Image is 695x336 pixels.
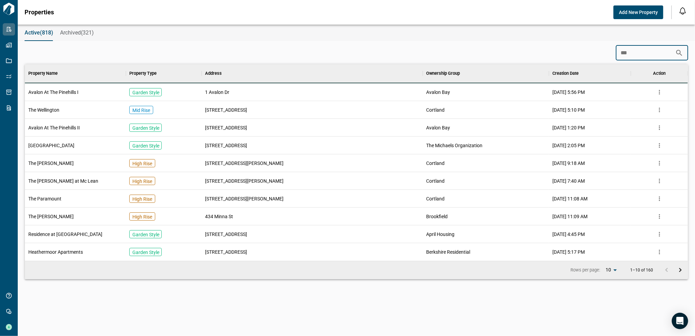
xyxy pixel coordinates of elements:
[653,64,666,83] div: Action
[205,213,233,220] span: 434 Minna St
[552,89,585,96] span: [DATE] 5:56 PM
[552,231,585,238] span: [DATE] 4:45 PM
[132,107,150,114] p: Mid Rise
[28,213,74,220] span: The [PERSON_NAME]
[132,125,159,131] p: Garden Style
[205,231,247,238] span: [STREET_ADDRESS]
[132,89,159,96] p: Garden Style
[619,9,658,16] span: Add New Property
[426,124,450,131] span: Avalon Bay
[60,29,94,36] span: Archived(321)
[28,195,61,202] span: The Paramount
[205,195,284,202] span: [STREET_ADDRESS][PERSON_NAME]
[205,89,229,96] span: 1 Avalon Dr
[25,29,53,36] span: Active(818)
[205,249,247,255] span: [STREET_ADDRESS]
[677,5,688,16] button: Open notification feed
[552,178,585,184] span: [DATE] 7:40 AM
[426,249,470,255] span: Berkshire Residential
[423,64,549,83] div: Ownership Group
[552,142,585,149] span: [DATE] 2:05 PM
[28,249,83,255] span: Heathermoor Apartments
[25,64,126,83] div: Property Name
[426,231,454,238] span: April Housing
[603,265,619,275] div: 10
[426,195,445,202] span: Cortland
[552,195,588,202] span: [DATE] 11:08 AM
[28,231,102,238] span: Residence at [GEOGRAPHIC_DATA]
[654,105,665,115] button: more
[674,263,687,277] button: Go to next page
[426,160,445,167] span: Cortland
[28,142,74,149] span: [GEOGRAPHIC_DATA]
[28,64,58,83] div: Property Name
[552,213,588,220] span: [DATE] 11:09 AM
[613,5,663,19] button: Add New Property
[28,107,59,113] span: The Wellington
[202,64,423,83] div: Address
[552,249,585,255] span: [DATE] 5:17 PM
[654,158,665,168] button: more
[205,160,284,167] span: [STREET_ADDRESS][PERSON_NAME]
[654,140,665,151] button: more
[129,64,157,83] div: Property Type
[552,160,585,167] span: [DATE] 9:18 AM
[654,87,665,97] button: more
[28,178,98,184] span: The [PERSON_NAME] at Mc Lean
[549,64,631,83] div: Creation Date
[28,89,78,96] span: Avalon At The Pinehills I
[205,124,247,131] span: [STREET_ADDRESS]
[132,196,152,202] p: High Rise
[672,313,688,329] div: Open Intercom Messenger
[552,64,579,83] div: Creation Date
[426,178,445,184] span: Cortland
[132,249,159,256] p: Garden Style
[426,89,450,96] span: Avalon Bay
[654,123,665,133] button: more
[132,160,152,167] p: High Rise
[630,268,653,272] p: 1–10 of 160
[426,213,448,220] span: Brookfield
[25,9,54,16] span: Properties
[132,231,159,238] p: Garden Style
[426,64,460,83] div: Ownership Group
[654,176,665,186] button: more
[552,124,585,131] span: [DATE] 1:20 PM
[132,178,152,185] p: High Rise
[631,64,688,83] div: Action
[205,142,247,149] span: [STREET_ADDRESS]
[205,64,222,83] div: Address
[426,142,482,149] span: The Michaels Organization
[126,64,202,83] div: Property Type
[654,211,665,222] button: more
[570,267,600,273] p: Rows per page:
[426,107,445,113] span: Cortland
[132,142,159,149] p: Garden Style
[654,247,665,257] button: more
[28,160,74,167] span: The [PERSON_NAME]
[205,178,284,184] span: [STREET_ADDRESS][PERSON_NAME]
[18,25,695,41] div: base tabs
[654,229,665,239] button: more
[28,124,80,131] span: Avalon At The Pinehills II
[205,107,247,113] span: [STREET_ADDRESS]
[654,194,665,204] button: more
[552,107,585,113] span: [DATE] 5:10 PM
[132,213,152,220] p: High Rise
